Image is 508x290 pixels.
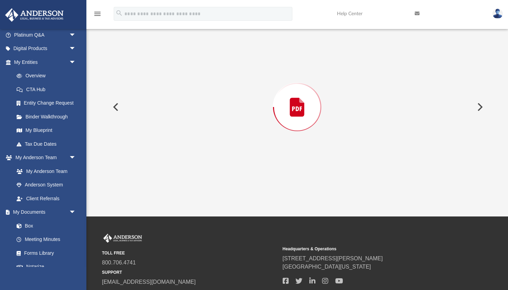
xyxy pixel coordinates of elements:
[102,269,278,275] small: SUPPORT
[283,255,383,261] a: [STREET_ADDRESS][PERSON_NAME]
[102,279,196,285] a: [EMAIL_ADDRESS][DOMAIN_NAME]
[69,205,83,220] span: arrow_drop_down
[10,96,86,110] a: Entity Change Request
[102,234,143,243] img: Anderson Advisors Platinum Portal
[69,42,83,56] span: arrow_drop_down
[10,83,86,96] a: CTA Hub
[69,151,83,165] span: arrow_drop_down
[5,42,86,56] a: Digital Productsarrow_drop_down
[107,97,123,117] button: Previous File
[10,178,83,192] a: Anderson System
[10,137,86,151] a: Tax Due Dates
[10,260,83,274] a: Notarize
[10,110,86,124] a: Binder Walkthrough
[102,260,136,265] a: 800.706.4741
[102,250,278,256] small: TOLL FREE
[115,9,123,17] i: search
[69,28,83,42] span: arrow_drop_down
[3,8,66,22] img: Anderson Advisors Platinum Portal
[69,55,83,69] span: arrow_drop_down
[5,151,83,165] a: My Anderson Teamarrow_drop_down
[472,97,487,117] button: Next File
[5,55,86,69] a: My Entitiesarrow_drop_down
[5,28,86,42] a: Platinum Q&Aarrow_drop_down
[283,246,459,252] small: Headquarters & Operations
[93,13,102,18] a: menu
[283,264,371,270] a: [GEOGRAPHIC_DATA][US_STATE]
[10,219,79,233] a: Box
[10,192,83,205] a: Client Referrals
[10,246,79,260] a: Forms Library
[93,10,102,18] i: menu
[10,124,83,137] a: My Blueprint
[5,205,83,219] a: My Documentsarrow_drop_down
[492,9,503,19] img: User Pic
[10,69,86,83] a: Overview
[10,164,79,178] a: My Anderson Team
[10,233,83,246] a: Meeting Minutes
